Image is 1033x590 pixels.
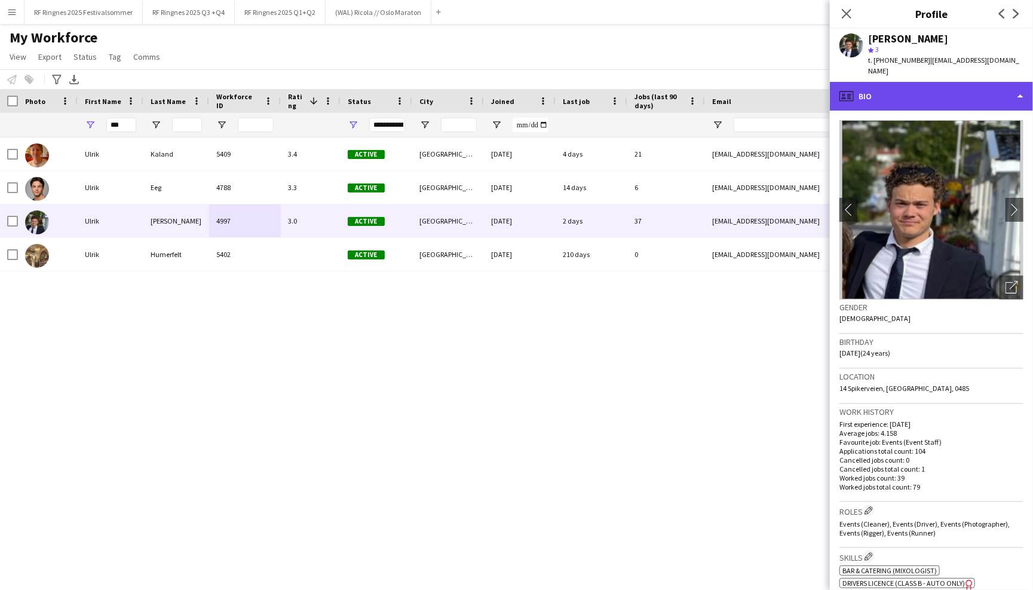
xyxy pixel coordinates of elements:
[281,171,341,204] div: 3.3
[839,551,1023,563] h3: Skills
[348,184,385,192] span: Active
[1000,276,1023,299] div: Open photos pop-in
[491,120,502,130] button: Open Filter Menu
[412,171,484,204] div: [GEOGRAPHIC_DATA]
[556,204,627,237] div: 2 days
[348,150,385,159] span: Active
[839,337,1023,347] h3: Birthday
[839,406,1023,417] h3: Work history
[839,120,1023,299] img: Crew avatar or photo
[839,464,1023,473] p: Cancelled jobs total count: 1
[839,456,1023,464] p: Cancelled jobs count: 0
[627,137,705,170] div: 21
[839,420,1023,429] p: First experience: [DATE]
[839,438,1023,447] p: Favourite job: Events (Event Staff)
[875,45,879,54] span: 3
[85,97,121,106] span: First Name
[143,171,209,204] div: Eeg
[128,49,165,65] a: Comms
[705,204,944,237] div: [EMAIL_ADDRESS][DOMAIN_NAME]
[24,1,143,24] button: RF Ringnes 2025 Festivalsommer
[73,51,97,62] span: Status
[348,97,371,106] span: Status
[25,244,49,268] img: Ulrik Humerfelt
[830,82,1033,111] div: Bio
[209,204,281,237] div: 4997
[25,210,49,234] img: Ulrik Syversen
[216,92,259,110] span: Workforce ID
[563,97,590,106] span: Last job
[627,171,705,204] div: 6
[484,137,556,170] div: [DATE]
[67,72,81,87] app-action-btn: Export XLSX
[412,238,484,271] div: [GEOGRAPHIC_DATA]
[556,137,627,170] div: 4 days
[106,118,136,132] input: First Name Filter Input
[33,49,66,65] a: Export
[705,137,944,170] div: [EMAIL_ADDRESS][DOMAIN_NAME]
[216,120,227,130] button: Open Filter Menu
[78,238,143,271] div: Ulrik
[712,120,723,130] button: Open Filter Menu
[839,482,1023,491] p: Worked jobs total count: 79
[326,1,431,24] button: (WAL) Ricola // Oslo Maraton
[85,120,96,130] button: Open Filter Menu
[209,137,281,170] div: 5409
[491,97,514,106] span: Joined
[235,1,326,24] button: RF Ringnes 2025 Q1+Q2
[143,137,209,170] div: Kaland
[842,579,965,588] span: Drivers Licence (Class B - AUTO ONLY)
[634,92,683,110] span: Jobs (last 90 days)
[209,171,281,204] div: 4788
[133,51,160,62] span: Comms
[839,505,1023,517] h3: Roles
[513,118,548,132] input: Joined Filter Input
[38,51,62,62] span: Export
[839,384,969,393] span: 14 Spikerveien, [GEOGRAPHIC_DATA], 0485
[78,171,143,204] div: Ulrik
[238,118,274,132] input: Workforce ID Filter Input
[441,118,477,132] input: City Filter Input
[705,171,944,204] div: [EMAIL_ADDRESS][DOMAIN_NAME]
[348,250,385,259] span: Active
[839,349,890,357] span: [DATE] (24 years)
[209,238,281,271] div: 5402
[419,97,433,106] span: City
[712,97,731,106] span: Email
[868,56,1019,75] span: | [EMAIL_ADDRESS][DOMAIN_NAME]
[281,137,341,170] div: 3.4
[25,97,45,106] span: Photo
[25,143,49,167] img: Ulrik Kaland
[556,238,627,271] div: 210 days
[104,49,126,65] a: Tag
[25,177,49,201] img: Ulrik Eeg
[143,1,235,24] button: RF Ringnes 2025 Q3 +Q4
[143,238,209,271] div: Humerfelt
[556,171,627,204] div: 14 days
[868,56,930,65] span: t. [PHONE_NUMBER]
[839,429,1023,438] p: Average jobs: 4.158
[348,120,358,130] button: Open Filter Menu
[830,6,1033,22] h3: Profile
[842,566,937,575] span: Bar & Catering (Mixologist)
[839,519,1010,537] span: Events (Cleaner), Events (Driver), Events (Photographer), Events (Rigger), Events (Runner)
[412,137,484,170] div: [GEOGRAPHIC_DATA]
[839,473,1023,482] p: Worked jobs count: 39
[10,51,26,62] span: View
[484,238,556,271] div: [DATE]
[839,314,911,323] span: [DEMOGRAPHIC_DATA]
[839,302,1023,313] h3: Gender
[281,204,341,237] div: 3.0
[627,238,705,271] div: 0
[288,92,305,110] span: Rating
[419,120,430,130] button: Open Filter Menu
[172,118,202,132] input: Last Name Filter Input
[484,204,556,237] div: [DATE]
[109,51,121,62] span: Tag
[5,49,31,65] a: View
[151,97,186,106] span: Last Name
[734,118,937,132] input: Email Filter Input
[69,49,102,65] a: Status
[484,171,556,204] div: [DATE]
[143,204,209,237] div: [PERSON_NAME]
